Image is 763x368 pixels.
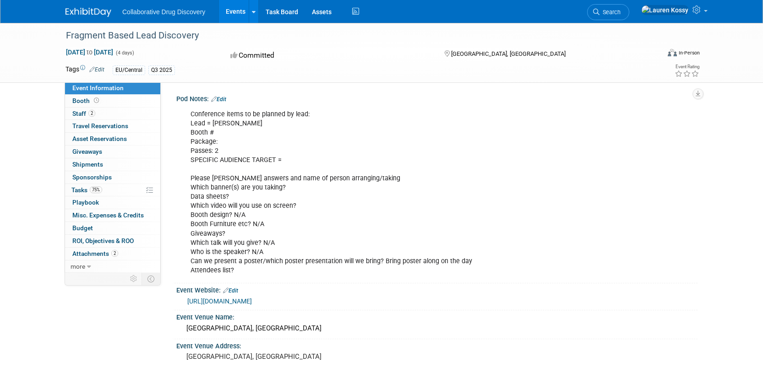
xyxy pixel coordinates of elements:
[65,260,160,273] a: more
[176,339,698,351] div: Event Venue Address:
[72,148,102,155] span: Giveaways
[65,65,104,75] td: Tags
[71,186,102,194] span: Tasks
[65,248,160,260] a: Attachments2
[451,50,566,57] span: [GEOGRAPHIC_DATA], [GEOGRAPHIC_DATA]
[65,196,160,209] a: Playbook
[72,97,101,104] span: Booth
[72,173,112,181] span: Sponsorships
[183,321,691,336] div: [GEOGRAPHIC_DATA], [GEOGRAPHIC_DATA]
[187,298,252,305] a: [URL][DOMAIN_NAME]
[668,49,677,56] img: Format-Inperson.png
[65,133,160,145] a: Asset Reservations
[126,273,142,285] td: Personalize Event Tab Strip
[72,250,118,257] span: Attachments
[675,65,699,69] div: Event Rating
[72,135,127,142] span: Asset Reservations
[186,352,383,361] pre: [GEOGRAPHIC_DATA], [GEOGRAPHIC_DATA]
[176,310,698,322] div: Event Venue Name:
[63,27,646,44] div: Fragment Based Lead Discovery
[72,237,134,244] span: ROI, Objectives & ROO
[113,65,145,75] div: EU/Central
[65,95,160,107] a: Booth
[72,161,103,168] span: Shipments
[605,48,700,61] div: Event Format
[65,146,160,158] a: Giveaways
[65,184,160,196] a: Tasks75%
[72,84,124,92] span: Event Information
[65,209,160,222] a: Misc. Expenses & Credits
[65,158,160,171] a: Shipments
[599,9,621,16] span: Search
[65,8,111,17] img: ExhibitDay
[211,96,226,103] a: Edit
[85,49,94,56] span: to
[65,82,160,94] a: Event Information
[65,222,160,234] a: Budget
[71,263,85,270] span: more
[184,105,597,280] div: Conference items to be planned by lead: Lead = [PERSON_NAME] Booth # Package: Passes: 2 SPECIFIC ...
[142,273,161,285] td: Toggle Event Tabs
[90,186,102,193] span: 75%
[72,199,99,206] span: Playbook
[65,171,160,184] a: Sponsorships
[89,66,104,73] a: Edit
[115,50,134,56] span: (4 days)
[176,92,698,104] div: Pod Notes:
[678,49,700,56] div: In-Person
[111,250,118,257] span: 2
[92,97,101,104] span: Booth not reserved yet
[228,48,430,64] div: Committed
[72,211,144,219] span: Misc. Expenses & Credits
[148,65,175,75] div: Q3 2025
[88,110,95,117] span: 2
[72,110,95,117] span: Staff
[641,5,689,15] img: Lauren Kossy
[223,287,238,294] a: Edit
[72,224,93,232] span: Budget
[65,48,114,56] span: [DATE] [DATE]
[72,122,128,130] span: Travel Reservations
[122,8,205,16] span: Collaborative Drug Discovery
[65,235,160,247] a: ROI, Objectives & ROO
[587,4,629,20] a: Search
[65,120,160,132] a: Travel Reservations
[176,283,698,295] div: Event Website:
[65,108,160,120] a: Staff2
